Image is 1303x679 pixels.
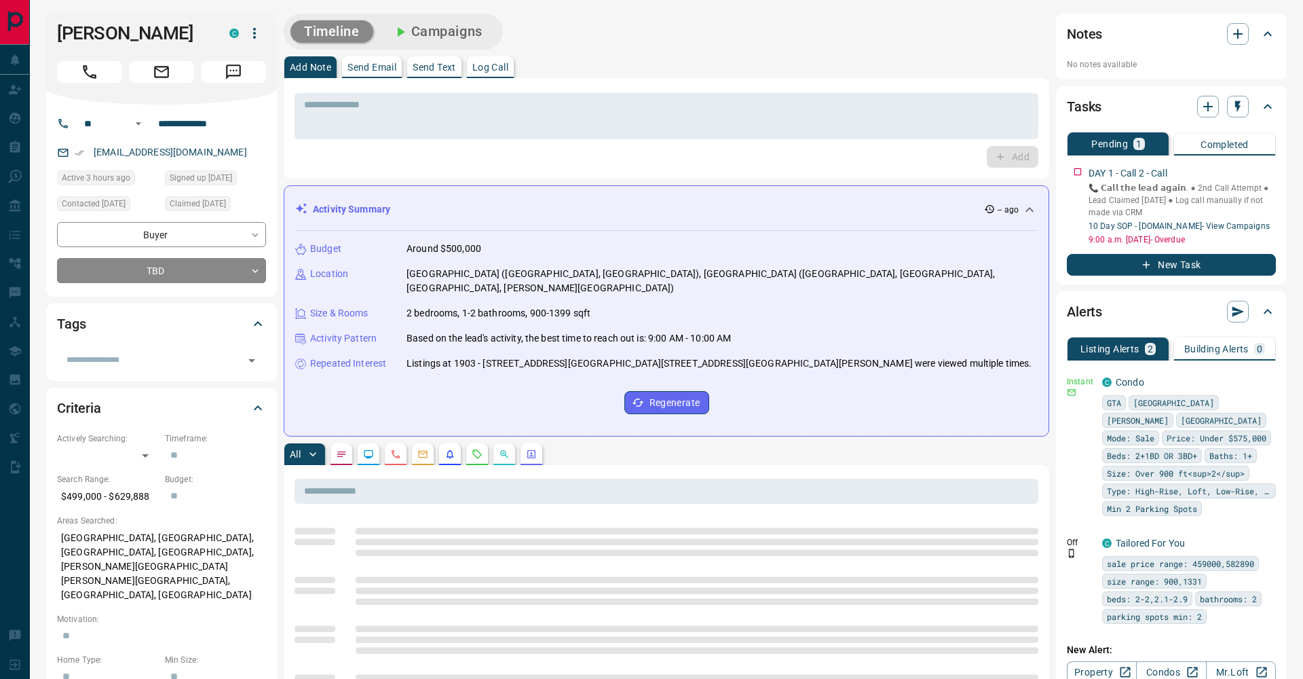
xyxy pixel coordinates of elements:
button: Regenerate [624,391,709,414]
p: Budget: [165,473,266,485]
p: Around $500,000 [407,242,481,256]
svg: Listing Alerts [445,449,455,460]
div: condos.ca [1102,378,1112,387]
svg: Notes [336,449,347,460]
svg: Emails [417,449,428,460]
div: Mon Aug 11 2025 [165,196,266,215]
p: Home Type: [57,654,158,666]
p: Listing Alerts [1080,344,1139,354]
p: No notes available [1067,58,1276,71]
p: DAY 1 - Call 2 - Call [1089,166,1167,181]
div: Alerts [1067,295,1276,328]
div: condos.ca [1102,538,1112,548]
p: Log Call [472,62,508,72]
span: Beds: 2+1BD OR 3BD+ [1107,449,1197,462]
span: parking spots min: 2 [1107,610,1202,623]
svg: Agent Actions [526,449,537,460]
p: Send Text [413,62,456,72]
p: Add Note [290,62,331,72]
p: New Alert: [1067,643,1276,657]
p: Size & Rooms [310,306,369,320]
p: Timeframe: [165,433,266,445]
h2: Alerts [1067,301,1102,323]
div: Buyer [57,222,266,247]
button: Timeline [290,20,373,43]
p: Location [310,267,348,281]
span: bathrooms: 2 [1200,592,1257,606]
p: All [290,449,301,459]
svg: Lead Browsing Activity [363,449,374,460]
button: Open [242,351,261,370]
span: Baths: 1+ [1209,449,1252,462]
span: GTA [1107,396,1121,409]
p: Activity Pattern [310,331,377,346]
span: Signed up [DATE] [170,171,232,185]
p: Budget [310,242,341,256]
svg: Push Notification Only [1067,549,1076,558]
div: Tags [57,308,266,340]
h2: Notes [1067,23,1102,45]
div: Activity Summary-- ago [295,197,1038,222]
p: Search Range: [57,473,158,485]
div: Wed Aug 13 2025 [57,170,158,189]
span: Claimed [DATE] [170,197,226,210]
svg: Calls [390,449,401,460]
p: [GEOGRAPHIC_DATA] ([GEOGRAPHIC_DATA], [GEOGRAPHIC_DATA]), [GEOGRAPHIC_DATA] ([GEOGRAPHIC_DATA], [... [407,267,1038,295]
p: Areas Searched: [57,515,266,527]
p: Activity Summary [313,202,390,217]
span: Email [129,61,194,83]
p: Building Alerts [1184,344,1249,354]
div: Mon Aug 11 2025 [57,196,158,215]
span: sale price range: 459000,582890 [1107,557,1254,570]
svg: Requests [472,449,483,460]
p: $499,000 - $629,888 [57,485,158,508]
a: [EMAIL_ADDRESS][DOMAIN_NAME] [94,147,247,158]
div: Notes [1067,18,1276,50]
span: Type: High-Rise, Loft, Low-Rise, Luxury, Mid-Rise OR Penthouse [1107,484,1271,498]
svg: Email [1067,388,1076,397]
a: Condo [1116,377,1144,388]
span: size range: 900,1331 [1107,574,1202,588]
p: Based on the lead's activity, the best time to reach out is: 9:00 AM - 10:00 AM [407,331,731,346]
p: Min Size: [165,654,266,666]
span: beds: 2-2,2.1-2.9 [1107,592,1188,606]
button: New Task [1067,254,1276,276]
button: Campaigns [379,20,496,43]
a: Tailored For You [1116,538,1185,549]
h1: [PERSON_NAME] [57,22,209,44]
p: Repeated Interest [310,356,386,371]
h2: Tags [57,313,86,335]
svg: Email Verified [75,148,84,158]
p: [GEOGRAPHIC_DATA], [GEOGRAPHIC_DATA], [GEOGRAPHIC_DATA], [GEOGRAPHIC_DATA], [PERSON_NAME][GEOGRAP... [57,527,266,606]
p: Instant [1067,375,1094,388]
div: TBD [57,258,266,283]
p: Off [1067,536,1094,549]
a: 10 Day SOP - [DOMAIN_NAME]- View Campaigns [1089,221,1270,231]
div: Criteria [57,392,266,424]
p: -- ago [998,204,1019,216]
p: 1 [1136,139,1141,149]
button: Open [130,115,147,132]
span: Active 3 hours ago [62,171,130,185]
p: Send Email [347,62,396,72]
span: Mode: Sale [1107,431,1154,445]
span: Min 2 Parking Spots [1107,502,1197,515]
span: Size: Over 900 ft<sup>2</sup> [1107,466,1245,480]
div: Tasks [1067,90,1276,123]
p: Actively Searching: [57,433,158,445]
h2: Criteria [57,397,101,419]
p: Motivation: [57,613,266,625]
p: 2 bedrooms, 1-2 bathrooms, 900-1399 sqft [407,306,590,320]
p: 📞 𝗖𝗮𝗹𝗹 𝘁𝗵𝗲 𝗹𝗲𝗮𝗱 𝗮𝗴𝗮𝗶𝗻. ● 2nd Call Attempt ● Lead Claimed [DATE] ‎● Log call manually if not made ... [1089,182,1276,219]
span: Call [57,61,122,83]
svg: Opportunities [499,449,510,460]
p: 0 [1257,344,1262,354]
p: Pending [1091,139,1128,149]
span: [GEOGRAPHIC_DATA] [1181,414,1262,427]
span: [PERSON_NAME] [1107,414,1169,427]
span: [GEOGRAPHIC_DATA] [1133,396,1214,409]
p: 9:00 a.m. [DATE] - Overdue [1089,234,1276,246]
span: Contacted [DATE] [62,197,126,210]
div: condos.ca [229,29,239,38]
div: Mon Aug 11 2025 [165,170,266,189]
